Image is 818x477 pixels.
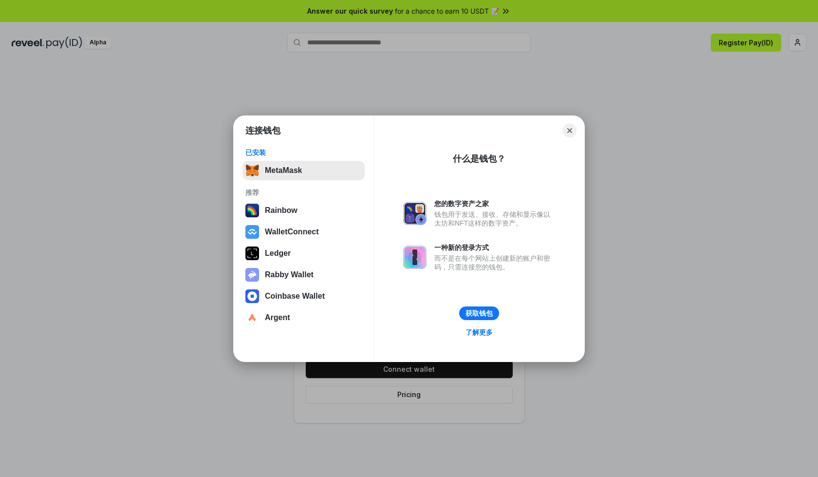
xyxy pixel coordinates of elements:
[434,243,555,252] div: 一种新的登录方式
[453,153,505,165] div: 什么是钱包？
[245,289,259,303] img: svg+xml,%3Csvg%20width%3D%2228%22%20height%3D%2228%22%20viewBox%3D%220%200%2028%2028%22%20fill%3D...
[434,254,555,271] div: 而不是在每个网站上创建新的账户和密码，只需连接您的钱包。
[403,246,427,269] img: svg+xml,%3Csvg%20xmlns%3D%22http%3A%2F%2Fwww.w3.org%2F2000%2Fsvg%22%20fill%3D%22none%22%20viewBox...
[242,286,365,306] button: Coinbase Wallet
[245,268,259,282] img: svg+xml,%3Csvg%20xmlns%3D%22http%3A%2F%2Fwww.w3.org%2F2000%2Fsvg%22%20fill%3D%22none%22%20viewBox...
[265,249,291,258] div: Ledger
[265,270,314,279] div: Rabby Wallet
[242,244,365,263] button: Ledger
[245,311,259,324] img: svg+xml,%3Csvg%20width%3D%2228%22%20height%3D%2228%22%20viewBox%3D%220%200%2028%2028%22%20fill%3D...
[242,201,365,220] button: Rainbow
[242,222,365,242] button: WalletConnect
[434,199,555,208] div: 您的数字资产之家
[265,313,290,322] div: Argent
[245,225,259,239] img: svg+xml,%3Csvg%20width%3D%2228%22%20height%3D%2228%22%20viewBox%3D%220%200%2028%2028%22%20fill%3D...
[242,308,365,327] button: Argent
[563,124,576,137] button: Close
[242,265,365,285] button: Rabby Wallet
[245,164,259,177] img: svg+xml,%3Csvg%20fill%3D%22none%22%20height%3D%2233%22%20viewBox%3D%220%200%2035%2033%22%20width%...
[265,206,297,215] div: Rainbow
[265,166,302,175] div: MetaMask
[245,148,362,157] div: 已安装
[459,306,499,320] button: 获取钱包
[265,228,319,236] div: WalletConnect
[465,309,493,318] div: 获取钱包
[245,188,362,197] div: 推荐
[465,328,493,337] div: 了解更多
[242,161,365,180] button: MetaMask
[403,202,427,225] img: svg+xml,%3Csvg%20xmlns%3D%22http%3A%2F%2Fwww.w3.org%2F2000%2Fsvg%22%20fill%3D%22none%22%20viewBox...
[460,326,499,339] a: 了解更多
[245,204,259,217] img: svg+xml,%3Csvg%20width%3D%22120%22%20height%3D%22120%22%20viewBox%3D%220%200%20120%20120%22%20fil...
[245,247,259,260] img: svg+xml,%3Csvg%20xmlns%3D%22http%3A%2F%2Fwww.w3.org%2F2000%2Fsvg%22%20width%3D%2228%22%20height%3...
[265,292,325,301] div: Coinbase Wallet
[434,210,555,228] div: 钱包用于发送、接收、存储和显示像以太坊和NFT这样的数字资产。
[245,125,280,136] h1: 连接钱包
